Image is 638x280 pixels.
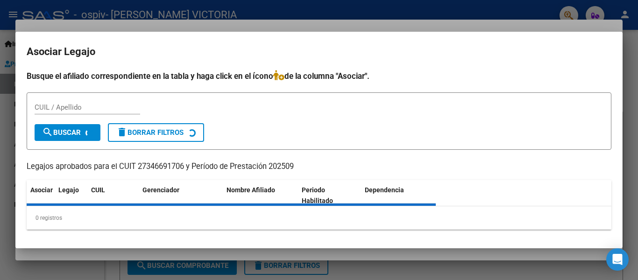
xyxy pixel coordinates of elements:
button: Borrar Filtros [108,123,204,142]
datatable-header-cell: Legajo [55,180,87,211]
datatable-header-cell: CUIL [87,180,139,211]
div: 0 registros [27,206,611,230]
span: Legajo [58,186,79,194]
span: Dependencia [365,186,404,194]
span: Borrar Filtros [116,128,184,137]
div: Open Intercom Messenger [606,248,629,271]
datatable-header-cell: Asociar [27,180,55,211]
span: Asociar [30,186,53,194]
h2: Asociar Legajo [27,43,611,61]
p: Legajos aprobados para el CUIT 27346691706 y Período de Prestación 202509 [27,161,611,173]
datatable-header-cell: Dependencia [361,180,436,211]
h4: Busque el afiliado correspondiente en la tabla y haga click en el ícono de la columna "Asociar". [27,70,611,82]
span: CUIL [91,186,105,194]
span: Buscar [42,128,81,137]
datatable-header-cell: Periodo Habilitado [298,180,361,211]
mat-icon: search [42,126,53,138]
span: Nombre Afiliado [227,186,275,194]
datatable-header-cell: Nombre Afiliado [223,180,298,211]
mat-icon: delete [116,126,128,138]
datatable-header-cell: Gerenciador [139,180,223,211]
button: Buscar [35,124,100,141]
span: Gerenciador [142,186,179,194]
span: Periodo Habilitado [302,186,333,204]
